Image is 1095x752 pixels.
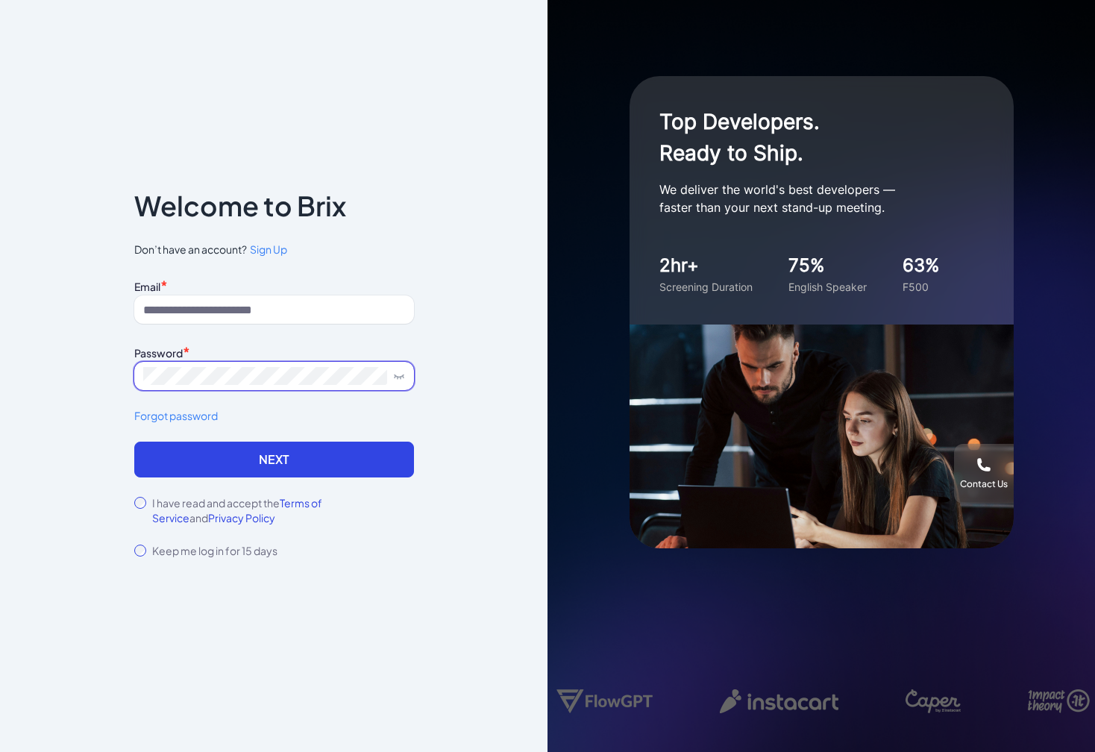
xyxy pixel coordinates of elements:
p: Welcome to Brix [134,194,346,218]
div: 75% [788,252,867,279]
div: Contact Us [960,478,1008,490]
span: Sign Up [250,242,287,256]
button: Contact Us [954,444,1014,504]
a: Forgot password [134,408,414,424]
h1: Top Developers. Ready to Ship. [659,106,958,169]
a: Sign Up [247,242,287,257]
label: Email [134,280,160,293]
button: Next [134,442,414,477]
label: Keep me log in for 15 days [152,543,277,558]
label: I have read and accept the and [152,495,414,525]
div: F500 [903,279,940,295]
div: 2hr+ [659,252,753,279]
label: Password [134,346,183,360]
span: Privacy Policy [208,511,275,524]
div: English Speaker [788,279,867,295]
div: Screening Duration [659,279,753,295]
div: 63% [903,252,940,279]
p: We deliver the world's best developers — faster than your next stand-up meeting. [659,181,958,216]
span: Don’t have an account? [134,242,414,257]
